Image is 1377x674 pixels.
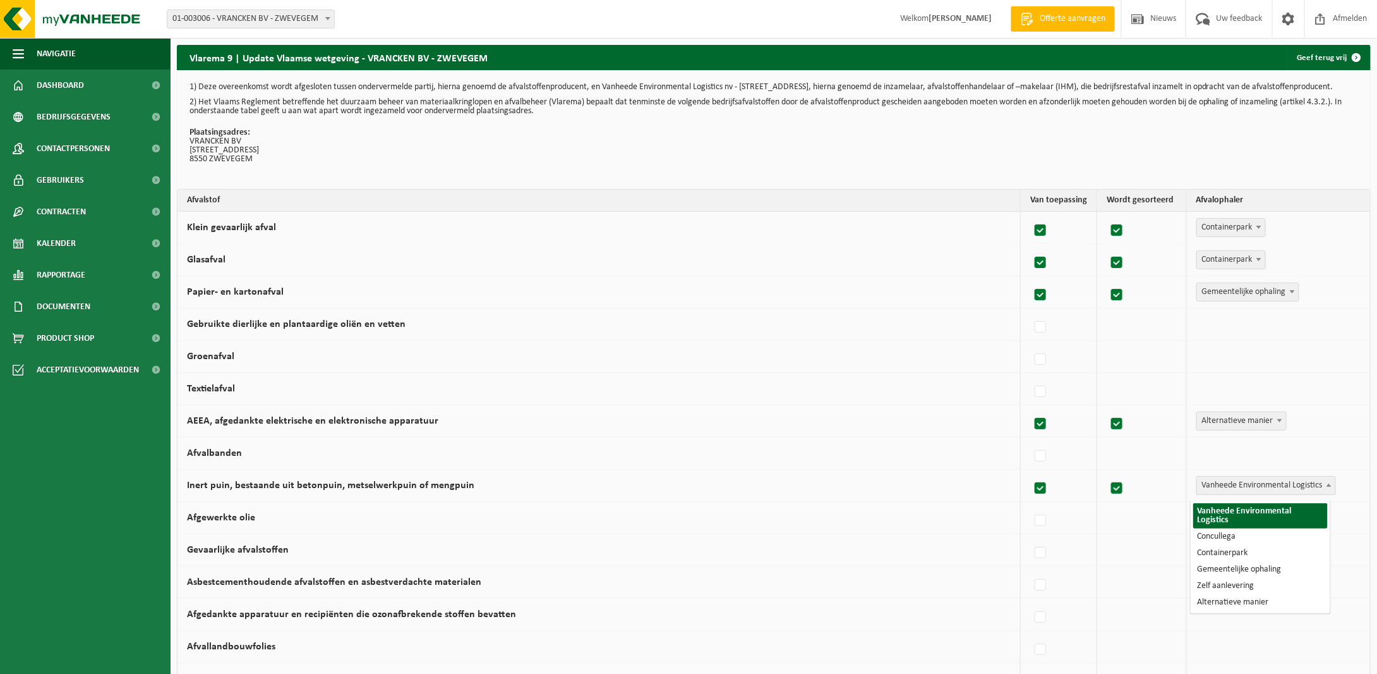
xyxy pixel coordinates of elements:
strong: [PERSON_NAME] [929,14,992,23]
span: Documenten [37,291,90,322]
th: Afvalophaler [1187,190,1370,212]
th: Afvalstof [177,190,1021,212]
span: Vanheede Environmental Logistics [1196,476,1336,495]
label: Papier- en kartonafval [187,287,284,297]
label: Afgedankte apparatuur en recipiënten die ozonafbrekende stoffen bevatten [187,610,516,620]
label: Asbestcementhoudende afvalstoffen en asbestverdachte materialen [187,577,481,587]
span: Containerpark [1197,251,1265,269]
label: Afgewerkte olie [187,513,255,523]
li: Containerpark [1193,545,1328,561]
li: Gemeentelijke ophaling [1193,561,1328,578]
li: Alternatieve manier [1193,594,1328,611]
span: Containerpark [1196,218,1266,237]
span: Contactpersonen [37,133,110,164]
li: Zelf aanlevering [1193,578,1328,594]
label: AEEA, afgedankte elektrische en elektronische apparatuur [187,416,438,426]
span: Navigatie [37,38,76,70]
span: Gemeentelijke ophaling [1197,283,1299,301]
label: Klein gevaarlijk afval [187,223,276,233]
span: Gemeentelijke ophaling [1196,283,1299,302]
label: Inert puin, bestaande uit betonpuin, metselwerkpuin of mengpuin [187,481,474,491]
span: Kalender [37,228,76,259]
label: Gebruikte dierlijke en plantaardige oliën en vetten [187,319,406,329]
span: Contracten [37,196,86,228]
span: Offerte aanvragen [1037,13,1109,25]
span: Dashboard [37,70,84,101]
th: Wordt gesorteerd [1097,190,1187,212]
li: Concullega [1193,529,1328,545]
span: Acceptatievoorwaarden [37,354,139,386]
span: 01-003006 - VRANCKEN BV - ZWEVEGEM [167,10,334,28]
span: Bedrijfsgegevens [37,101,111,133]
span: Rapportage [37,259,85,291]
span: Alternatieve manier [1196,412,1287,431]
span: Containerpark [1196,250,1266,269]
label: Afvallandbouwfolies [187,642,275,652]
span: Vanheede Environmental Logistics [1197,477,1335,494]
strong: Plaatsingsadres: [189,128,250,137]
label: Textielafval [187,384,235,394]
span: 01-003006 - VRANCKEN BV - ZWEVEGEM [167,9,335,28]
label: Glasafval [187,255,225,265]
p: 2) Het Vlaams Reglement betreffende het duurzaam beheer van materiaalkringlopen en afvalbeheer (V... [189,98,1358,116]
p: 1) Deze overeenkomst wordt afgesloten tussen ondervermelde partij, hierna genoemd de afvalstoffen... [189,83,1358,92]
th: Van toepassing [1021,190,1097,212]
span: Containerpark [1197,219,1265,236]
label: Gevaarlijke afvalstoffen [187,545,289,555]
li: Vanheede Environmental Logistics [1193,503,1328,529]
h2: Vlarema 9 | Update Vlaamse wetgeving - VRANCKEN BV - ZWEVEGEM [177,45,500,70]
span: Gebruikers [37,164,84,196]
a: Offerte aanvragen [1011,6,1115,32]
span: Product Shop [37,322,94,354]
p: VRANCKEN BV [STREET_ADDRESS] 8550 ZWEVEGEM [189,128,1358,164]
label: Groenafval [187,352,234,362]
label: Afvalbanden [187,448,242,458]
span: Alternatieve manier [1197,412,1286,430]
a: Geef terug vrij [1287,45,1369,70]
